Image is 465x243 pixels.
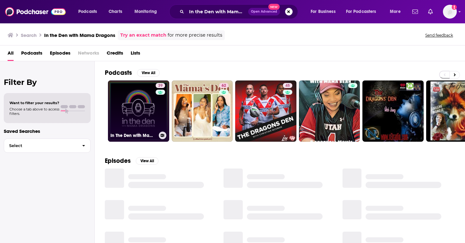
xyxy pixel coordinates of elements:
a: Credits [107,48,123,61]
svg: Add a profile image [452,5,457,10]
h3: In the Den with Mama Dragons [44,32,115,38]
a: Lists [131,48,140,61]
a: Charts [104,7,126,17]
button: Open AdvancedNew [248,8,280,15]
h2: Filter By [4,78,91,87]
span: 39 [158,83,163,89]
a: 45 [283,83,292,88]
span: Choose a tab above to access filters. [9,107,59,116]
img: Podchaser - Follow, Share and Rate Podcasts [5,6,66,18]
a: Show notifications dropdown [426,6,435,17]
a: 45 [235,80,296,142]
a: 62 [172,80,233,142]
span: 45 [285,83,290,89]
input: Search podcasts, credits, & more... [187,7,248,17]
span: For Business [311,7,336,16]
span: Podcasts [78,7,97,16]
span: Select [4,144,77,148]
a: Try an exact match [120,32,166,39]
a: Episodes [50,48,70,61]
span: Charts [109,7,122,16]
button: open menu [342,7,385,17]
span: Logged in as wondermedianetwork [443,5,457,19]
button: open menu [74,7,105,17]
a: All [8,48,14,61]
a: EpisodesView All [105,157,158,165]
h2: Podcasts [105,69,132,77]
span: More [390,7,401,16]
span: 62 [222,83,226,89]
span: Open Advanced [251,10,277,13]
span: Monitoring [134,7,157,16]
span: Want to filter your results? [9,101,59,105]
button: open menu [306,7,343,17]
a: PodcastsView All [105,69,160,77]
span: for more precise results [168,32,222,39]
a: Show notifications dropdown [410,6,420,17]
span: New [268,4,280,10]
a: 39 [156,83,165,88]
button: Show profile menu [443,5,457,19]
button: View All [136,157,158,165]
h3: Search [21,32,37,38]
h3: In The Den with Mama Dragons [110,133,156,138]
button: Select [4,139,91,153]
span: For Podcasters [346,7,376,16]
h2: Episodes [105,157,131,165]
a: 62 [219,83,229,88]
img: User Profile [443,5,457,19]
button: Send feedback [423,33,455,38]
p: Saved Searches [4,128,91,134]
a: 39In The Den with Mama Dragons [108,80,169,142]
span: Networks [78,48,99,61]
a: Podcasts [21,48,42,61]
div: Search podcasts, credits, & more... [175,4,304,19]
button: open menu [385,7,408,17]
button: open menu [130,7,165,17]
button: View All [137,69,160,77]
